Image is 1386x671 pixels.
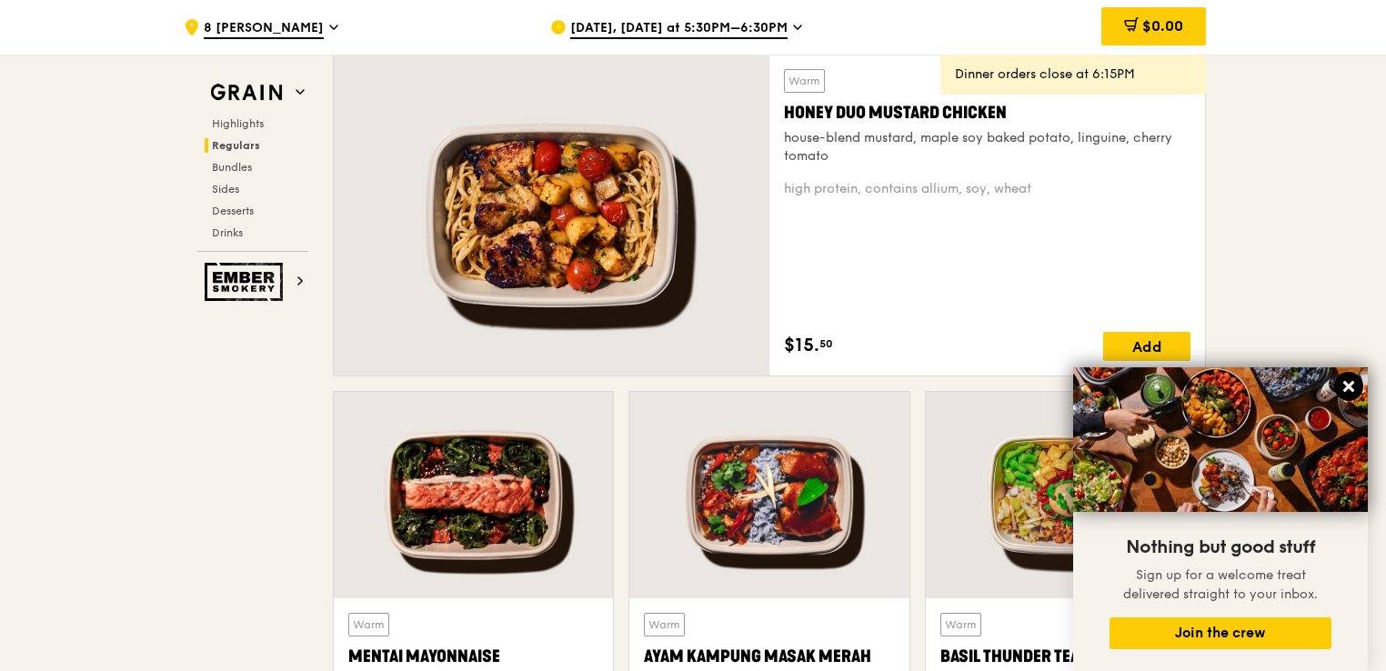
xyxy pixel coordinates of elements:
span: $15. [784,332,819,359]
div: Warm [940,613,981,636]
div: Add [1103,332,1190,361]
img: Ember Smokery web logo [205,263,288,301]
div: house-blend mustard, maple soy baked potato, linguine, cherry tomato [784,129,1190,165]
span: Nothing but good stuff [1126,536,1315,558]
span: Bundles [212,161,252,174]
div: Ayam Kampung Masak Merah [644,644,894,669]
span: 50 [819,336,833,351]
span: 8 [PERSON_NAME] [204,19,324,39]
div: Honey Duo Mustard Chicken [784,100,1190,125]
span: Sides [212,183,239,195]
div: Basil Thunder Tea Rice [940,644,1190,669]
button: Join the crew [1110,617,1331,649]
button: Close [1334,372,1363,401]
div: Warm [348,613,389,636]
span: Highlights [212,117,264,130]
span: Regulars [212,139,260,152]
span: Desserts [212,205,254,217]
div: high protein, contains allium, soy, wheat [784,180,1190,198]
img: DSC07876-Edit02-Large.jpeg [1073,367,1368,512]
span: [DATE], [DATE] at 5:30PM–6:30PM [570,19,788,39]
span: $0.00 [1142,17,1183,35]
div: Warm [644,613,685,636]
span: Sign up for a welcome treat delivered straight to your inbox. [1123,567,1318,602]
div: Dinner orders close at 6:15PM [955,65,1191,84]
div: Warm [784,69,825,93]
img: Grain web logo [205,76,288,109]
span: Drinks [212,226,243,239]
